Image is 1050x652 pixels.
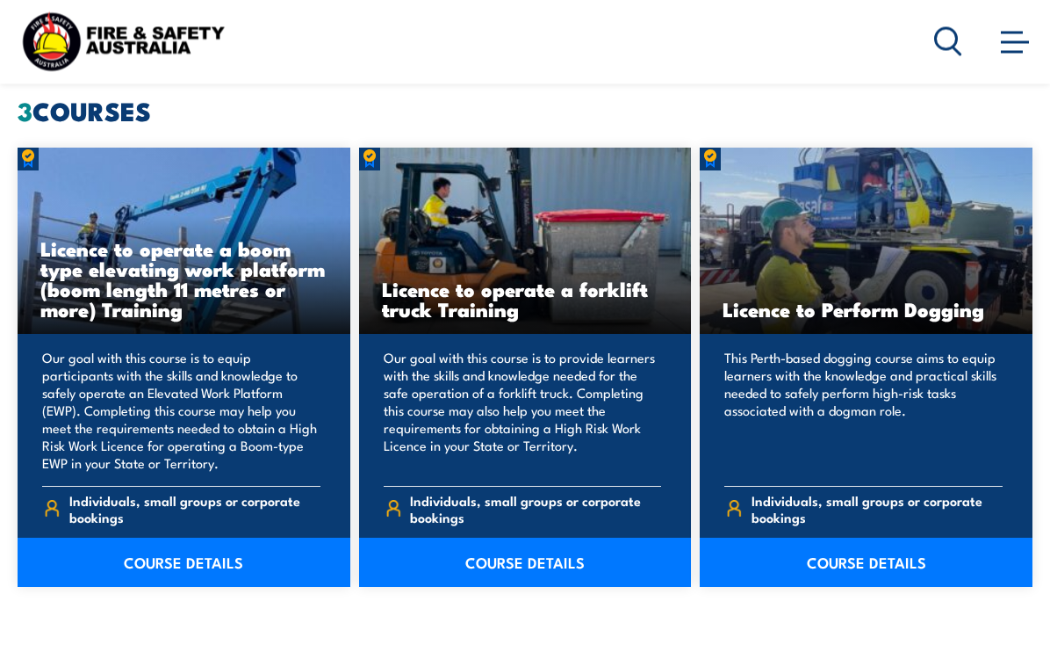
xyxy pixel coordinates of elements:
p: Our goal with this course is to equip participants with the skills and knowledge to safely operat... [42,350,320,473]
h2: COURSES [18,99,1032,123]
h3: Licence to Perform Dogging [723,300,1010,320]
strong: 3 [18,91,32,131]
p: Our goal with this course is to provide learners with the skills and knowledge needed for the saf... [384,350,662,473]
span: Individuals, small groups or corporate bookings [410,493,661,526]
a: COURSE DETAILS [359,539,692,588]
h3: Licence to operate a forklift truck Training [382,279,669,320]
p: This Perth-based dogging course aims to equip learners with the knowledge and practical skills ne... [724,350,1003,473]
span: Individuals, small groups or corporate bookings [752,493,1003,526]
span: Individuals, small groups or corporate bookings [69,493,320,526]
a: COURSE DETAILS [18,539,350,588]
h3: Licence to operate a boom type elevating work platform (boom length 11 metres or more) Training [40,239,327,320]
a: COURSE DETAILS [700,539,1032,588]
